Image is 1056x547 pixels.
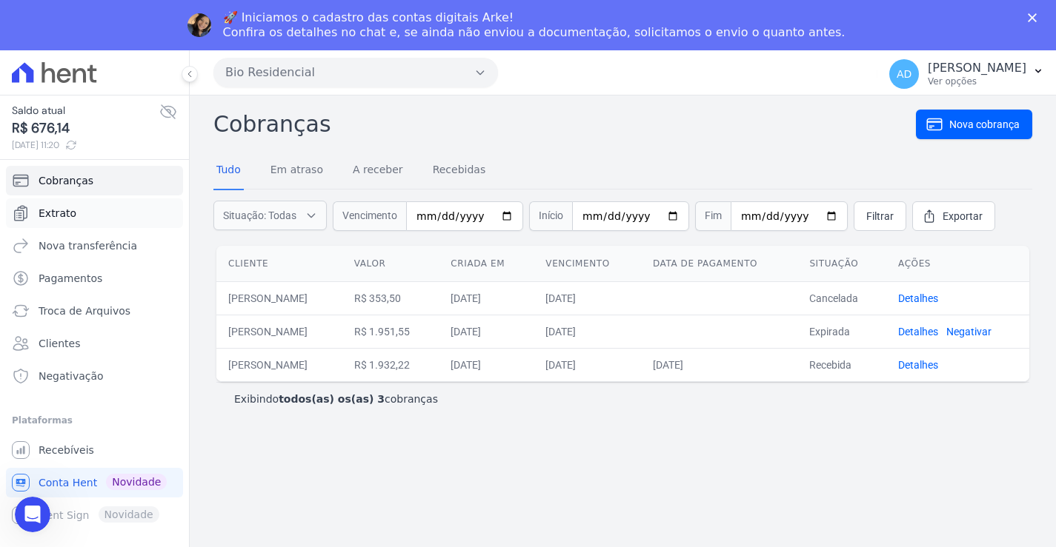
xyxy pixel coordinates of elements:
[439,281,534,315] td: [DATE]
[797,246,886,282] th: Situação
[342,315,439,348] td: R$ 1.951,55
[6,468,183,497] a: Conta Hent Novidade
[854,201,906,231] a: Filtrar
[350,152,406,190] a: A receber
[333,201,406,231] span: Vencimento
[898,326,938,338] a: Detalhes
[12,138,159,152] span: [DATE] 11:20
[534,315,641,348] td: [DATE]
[223,10,846,40] div: 🚀 Iniciamos o cadastro das contas digitais Arke! Confira os detalhes no chat e, se ainda não envi...
[12,118,159,138] span: R$ 676,14
[234,392,438,406] p: Exibindo cobranças
[439,246,534,282] th: Criada em
[213,107,916,141] h2: Cobranças
[6,296,183,326] a: Troca de Arquivos
[15,497,50,532] iframe: Intercom live chat
[797,281,886,315] td: Cancelada
[928,75,1026,87] p: Ver opções
[39,271,102,286] span: Pagamentos
[949,117,1020,132] span: Nova cobrança
[6,231,183,261] a: Nova transferência
[529,201,572,231] span: Início
[213,58,498,87] button: Bio Residencial
[886,246,1029,282] th: Ações
[279,393,385,405] b: todos(as) os(as) 3
[213,152,244,190] a: Tudo
[912,201,995,231] a: Exportar
[439,315,534,348] td: [DATE]
[12,166,177,530] nav: Sidebar
[797,348,886,381] td: Recebida
[39,303,130,318] span: Troca de Arquivos
[430,152,489,190] a: Recebidas
[39,443,94,457] span: Recebíveis
[916,110,1032,139] a: Nova cobrança
[695,201,731,231] span: Fim
[534,246,641,282] th: Vencimento
[641,246,798,282] th: Data de pagamento
[897,69,911,79] span: AD
[39,336,80,351] span: Clientes
[216,315,342,348] td: [PERSON_NAME]
[39,369,104,383] span: Negativação
[943,209,983,224] span: Exportar
[12,412,177,429] div: Plataformas
[39,206,76,221] span: Extrato
[1028,13,1043,22] div: Fechar
[797,315,886,348] td: Expirada
[223,208,296,223] span: Situação: Todas
[928,61,1026,75] p: [PERSON_NAME]
[6,435,183,465] a: Recebíveis
[216,246,342,282] th: Cliente
[39,475,97,490] span: Conta Hent
[6,166,183,195] a: Cobranças
[213,201,327,230] button: Situação: Todas
[342,281,439,315] td: R$ 353,50
[641,348,798,381] td: [DATE]
[898,359,938,371] a: Detalhes
[12,103,159,118] span: Saldo atual
[187,13,211,37] img: Profile image for Adriane
[439,348,534,381] td: [DATE]
[6,198,183,228] a: Extrato
[946,326,992,338] a: Negativar
[534,281,641,315] td: [DATE]
[342,246,439,282] th: Valor
[877,53,1056,95] button: AD [PERSON_NAME] Ver opções
[216,281,342,315] td: [PERSON_NAME]
[39,173,93,188] span: Cobranças
[6,361,183,391] a: Negativação
[268,152,326,190] a: Em atraso
[6,329,183,358] a: Clientes
[216,348,342,381] td: [PERSON_NAME]
[6,264,183,293] a: Pagamentos
[898,292,938,304] a: Detalhes
[342,348,439,381] td: R$ 1.932,22
[106,474,167,490] span: Novidade
[534,348,641,381] td: [DATE]
[866,209,894,224] span: Filtrar
[39,238,137,253] span: Nova transferência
